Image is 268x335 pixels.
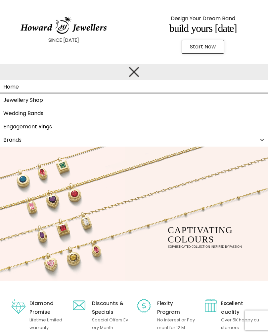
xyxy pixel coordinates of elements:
span: Start Now [190,44,216,49]
rs-layer: sophisticated collection inspired by passion [168,245,242,248]
span: Discounts & Specials [92,300,123,315]
button: Toggle Menu [127,68,141,76]
a: Start Now [182,40,224,54]
a: Diamond Promise [29,300,54,315]
span: Build Yours [DATE] [169,22,237,34]
span: Excellent quality [221,300,243,315]
p: No Interest or Payment for 12 M [157,316,195,332]
p: Over 5K happy customers [221,316,260,332]
p: Special Offers Every Month [92,316,131,332]
p: Lifetime Limited warranty [29,316,66,332]
p: Design Your Dream Band [156,14,250,24]
rs-layer: captivating colours [168,226,233,244]
p: SINCE [DATE] [17,36,111,44]
a: Flexity Program [157,300,180,315]
img: HowardJewellersLogo-04 [20,17,107,34]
